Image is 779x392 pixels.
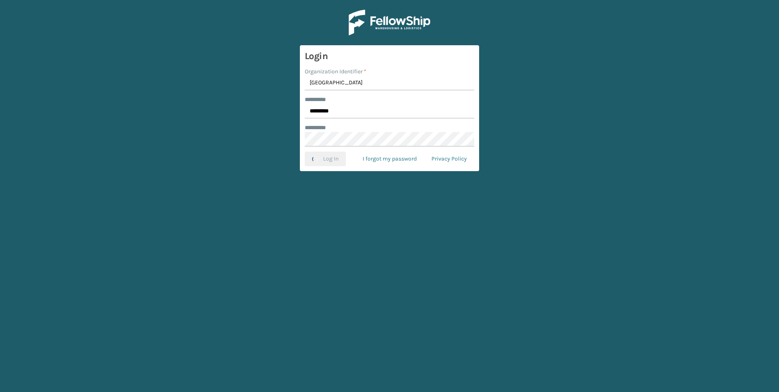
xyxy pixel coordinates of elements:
[305,67,366,76] label: Organization Identifier
[305,50,474,62] h3: Login
[305,152,346,166] button: Log In
[349,10,430,35] img: Logo
[355,152,424,166] a: I forgot my password
[424,152,474,166] a: Privacy Policy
